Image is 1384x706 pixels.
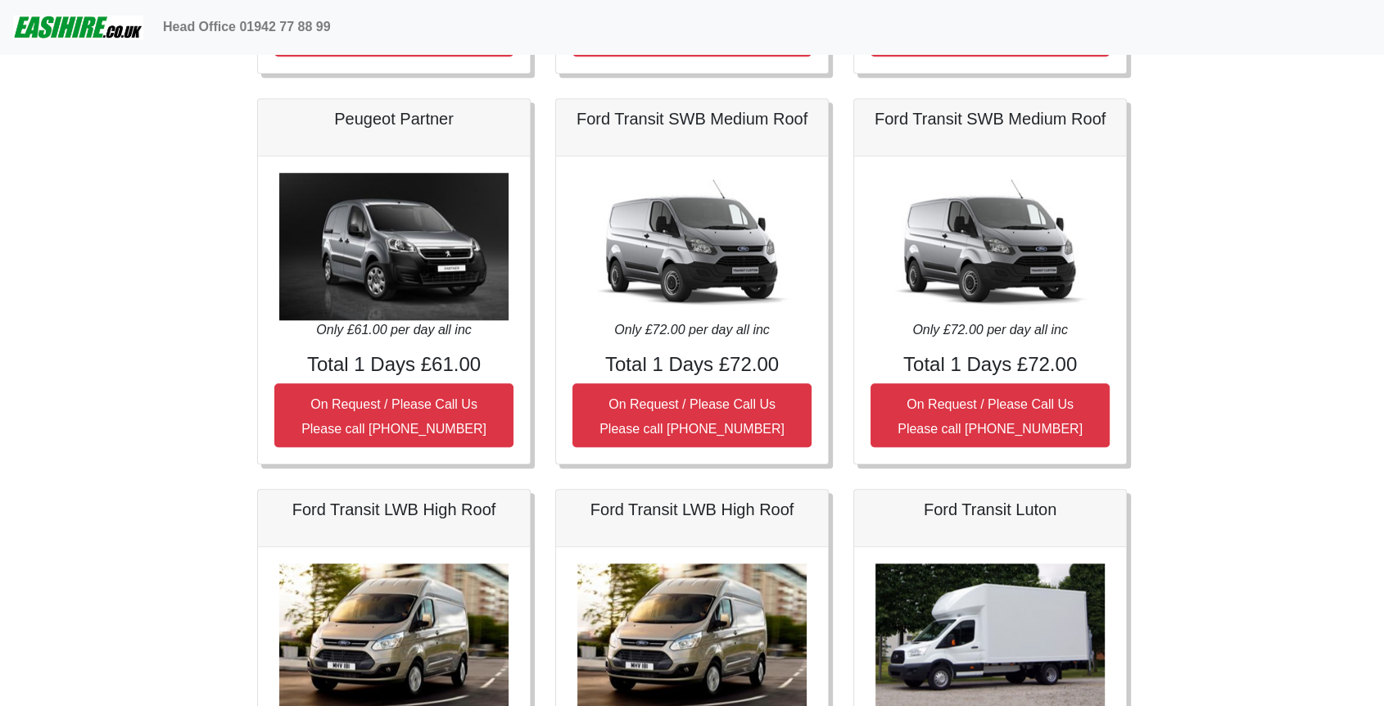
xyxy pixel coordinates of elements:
i: Only £72.00 per day all inc [912,323,1067,337]
h4: Total 1 Days £72.00 [572,353,812,377]
small: On Request / Please Call Us Please call [PHONE_NUMBER] [301,397,486,436]
button: On Request / Please Call UsPlease call [PHONE_NUMBER] [871,383,1110,447]
h4: Total 1 Days £61.00 [274,353,513,377]
img: easihire_logo_small.png [13,11,143,43]
img: Ford Transit SWB Medium Roof [875,173,1105,320]
h5: Ford Transit LWB High Roof [274,500,513,519]
h5: Ford Transit SWB Medium Roof [572,109,812,129]
button: On Request / Please Call UsPlease call [PHONE_NUMBER] [572,383,812,447]
h5: Ford Transit Luton [871,500,1110,519]
h4: Total 1 Days £72.00 [871,353,1110,377]
i: Only £61.00 per day all inc [316,323,471,337]
small: On Request / Please Call Us Please call [PHONE_NUMBER] [599,397,785,436]
img: Peugeot Partner [279,173,509,320]
a: Head Office 01942 77 88 99 [156,11,337,43]
i: Only £72.00 per day all inc [614,323,769,337]
h5: Ford Transit SWB Medium Roof [871,109,1110,129]
h5: Ford Transit LWB High Roof [572,500,812,519]
img: Ford Transit SWB Medium Roof [577,173,807,320]
b: Head Office 01942 77 88 99 [163,20,331,34]
button: On Request / Please Call UsPlease call [PHONE_NUMBER] [274,383,513,447]
h5: Peugeot Partner [274,109,513,129]
small: On Request / Please Call Us Please call [PHONE_NUMBER] [898,397,1083,436]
